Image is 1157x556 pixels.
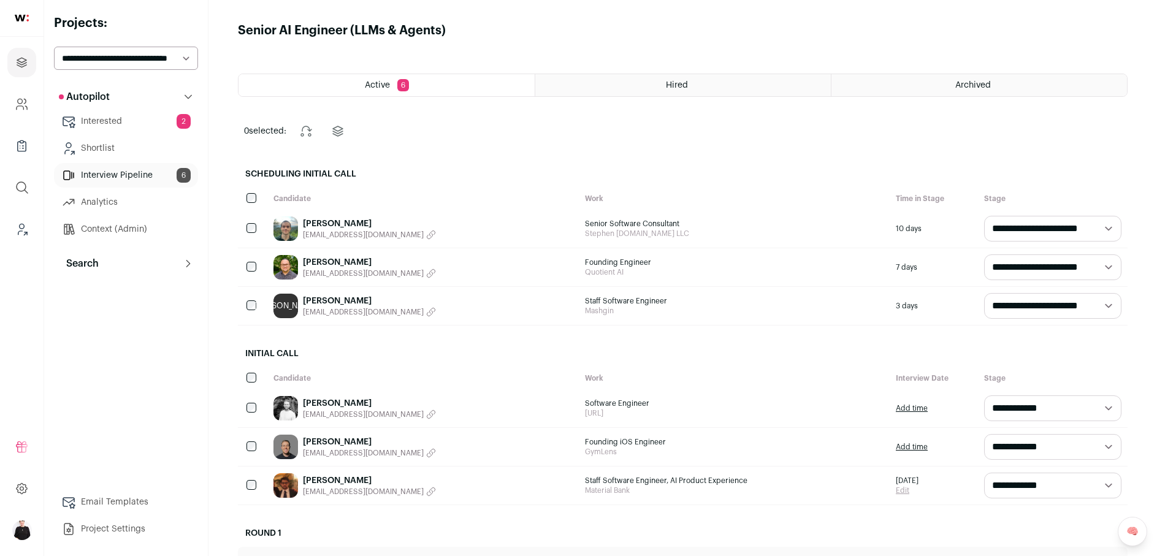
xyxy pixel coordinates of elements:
div: Time in Stage [890,188,978,210]
h2: Projects: [54,15,198,32]
a: Leads (Backoffice) [7,215,36,244]
span: Mashgin [585,306,884,316]
h2: Round 1 [238,520,1128,547]
span: [DATE] [896,476,918,486]
span: Staff Software Engineer [585,296,884,306]
a: Archived [831,74,1127,96]
button: Open dropdown [12,520,32,540]
img: e0032b3bc49eb23337bd61d75e371bed27d1c41f015db03e6b728be17f28e08d.jpg [273,255,298,280]
span: [EMAIL_ADDRESS][DOMAIN_NAME] [303,448,424,458]
h1: Senior AI Engineer (LLMs & Agents) [238,22,446,39]
a: [PERSON_NAME] [303,397,436,409]
span: 6 [397,79,409,91]
span: Active [365,81,390,89]
span: [EMAIL_ADDRESS][DOMAIN_NAME] [303,487,424,497]
span: 6 [177,168,191,183]
div: Interview Date [890,367,978,389]
button: [EMAIL_ADDRESS][DOMAIN_NAME] [303,230,436,240]
span: Archived [955,81,991,89]
button: [EMAIL_ADDRESS][DOMAIN_NAME] [303,409,436,419]
a: Add time [896,442,928,452]
span: [EMAIL_ADDRESS][DOMAIN_NAME] [303,230,424,240]
a: Context (Admin) [54,217,198,242]
img: 9eed3611e62ed4d182b73ec2827cff0edcc34317f5e5b05e0bc7b23d32a90e95.jpg [273,473,298,498]
a: Company and ATS Settings [7,89,36,119]
a: Hired [535,74,831,96]
a: 🧠 [1118,517,1147,546]
a: [PERSON_NAME] [303,474,436,487]
button: [EMAIL_ADDRESS][DOMAIN_NAME] [303,307,436,317]
p: Search [59,256,99,271]
button: Change stage [291,116,321,146]
a: [PERSON_NAME] [273,294,298,318]
a: Add time [896,403,928,413]
span: Senior Software Consultant [585,219,884,229]
div: 3 days [890,287,978,325]
button: Autopilot [54,85,198,109]
span: GymLens [585,447,884,457]
button: [EMAIL_ADDRESS][DOMAIN_NAME] [303,448,436,458]
span: 2 [177,114,191,129]
span: [EMAIL_ADDRESS][DOMAIN_NAME] [303,409,424,419]
div: Work [579,188,890,210]
a: Email Templates [54,490,198,514]
h2: Scheduling Initial Call [238,161,1128,188]
span: [URL] [585,408,884,418]
a: Analytics [54,190,198,215]
div: Candidate [267,367,579,389]
span: [EMAIL_ADDRESS][DOMAIN_NAME] [303,307,424,317]
button: [EMAIL_ADDRESS][DOMAIN_NAME] [303,268,436,278]
span: selected: [244,125,286,137]
img: 7e7e45e50d914c7e1a614f49edf34b3eff001f4a7eba0f7012b9f243a0c43864.jpg [273,435,298,459]
img: e54b91edca7a6451994fb5b4f8b9678e8e33328bc25ba5e84463bced81af9f56.jpg [273,396,298,421]
span: Quotient AI [585,267,884,277]
span: [EMAIL_ADDRESS][DOMAIN_NAME] [303,268,424,278]
span: Stephen [DOMAIN_NAME] LLC [585,229,884,238]
div: 7 days [890,248,978,286]
a: [PERSON_NAME] [303,256,436,268]
span: Software Engineer [585,398,884,408]
span: Material Bank [585,486,884,495]
span: Founding Engineer [585,257,884,267]
span: Hired [666,81,688,89]
a: Projects [7,48,36,77]
p: Autopilot [59,89,110,104]
span: 0 [244,127,249,135]
a: [PERSON_NAME] [303,218,436,230]
a: [PERSON_NAME] [303,295,436,307]
button: [EMAIL_ADDRESS][DOMAIN_NAME] [303,487,436,497]
a: Edit [896,486,918,495]
a: Project Settings [54,517,198,541]
span: Founding iOS Engineer [585,437,884,447]
div: Work [579,367,890,389]
a: Shortlist [54,136,198,161]
a: [PERSON_NAME] [303,436,436,448]
img: 9240684-medium_jpg [12,520,32,540]
span: Staff Software Engineer, AI Product Experience [585,476,884,486]
div: Stage [978,188,1128,210]
a: Interested2 [54,109,198,134]
div: Stage [978,367,1128,389]
div: Candidate [267,188,579,210]
h2: Initial Call [238,340,1128,367]
img: 5b99bfa4bff5f17200dfdaff2000bf63da2125216c96769ed97f25323bc6bd97.jpg [273,216,298,241]
img: wellfound-shorthand-0d5821cbd27db2630d0214b213865d53afaa358527fdda9d0ea32b1df1b89c2c.svg [15,15,29,21]
a: Interview Pipeline6 [54,163,198,188]
div: 10 days [890,210,978,248]
a: Company Lists [7,131,36,161]
button: Search [54,251,198,276]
